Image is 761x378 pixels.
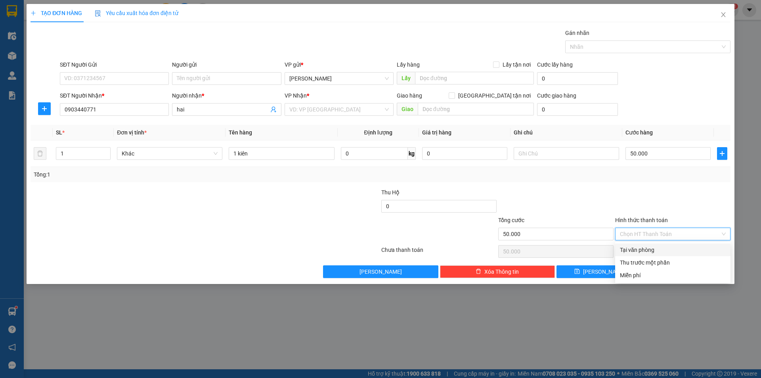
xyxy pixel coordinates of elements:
[422,147,507,160] input: 0
[122,148,218,159] span: Khác
[717,150,727,157] span: plus
[397,92,422,99] span: Giao hàng
[38,102,51,115] button: plus
[397,61,420,68] span: Lấy hàng
[440,265,555,278] button: deleteXóa Thông tin
[229,147,334,160] input: VD: Bàn, Ghế
[620,271,726,280] div: Miễn phí
[84,32,131,40] span: HS1410250106
[60,91,169,100] div: SĐT Người Nhận
[537,61,573,68] label: Cước lấy hàng
[323,265,438,278] button: [PERSON_NAME]
[625,129,653,136] span: Cước hàng
[514,147,619,160] input: Ghi Chú
[31,44,75,61] strong: PHIẾU BIÊN NHẬN
[556,265,642,278] button: save[PERSON_NAME]
[574,269,580,275] span: save
[712,4,734,26] button: Close
[397,72,415,84] span: Lấy
[720,12,727,18] span: close
[397,103,418,115] span: Giao
[380,246,497,259] div: Chưa thanh toán
[26,6,80,32] strong: CHUYỂN PHÁT NHANH ĐÔNG LÝ
[172,91,281,100] div: Người nhận
[537,72,618,85] input: Cước lấy hàng
[476,269,481,275] span: delete
[455,91,534,100] span: [GEOGRAPHIC_DATA] tận nơi
[499,60,534,69] span: Lấy tận nơi
[270,106,277,113] span: user-add
[408,147,416,160] span: kg
[289,73,389,84] span: Hoàng Sơn
[34,170,294,179] div: Tổng: 1
[31,10,36,16] span: plus
[498,217,524,223] span: Tổng cước
[34,147,46,160] button: delete
[620,258,726,267] div: Thu trước một phần
[285,60,394,69] div: VP gửi
[537,103,618,116] input: Cước giao hàng
[95,10,178,16] span: Yêu cầu xuất hóa đơn điện tử
[484,267,519,276] span: Xóa Thông tin
[229,129,252,136] span: Tên hàng
[620,246,726,254] div: Tại văn phòng
[422,129,451,136] span: Giá trị hàng
[38,106,50,112] span: plus
[418,103,534,115] input: Dọc đường
[60,60,169,69] div: SĐT Người Gửi
[117,129,147,136] span: Đơn vị tính
[31,10,82,16] span: TẠO ĐƠN HÀNG
[717,147,727,160] button: plus
[565,30,589,36] label: Gán nhãn
[172,60,281,69] div: Người gửi
[4,23,21,51] img: logo
[95,10,101,17] img: icon
[364,129,392,136] span: Định lượng
[415,72,534,84] input: Dọc đường
[359,267,402,276] span: [PERSON_NAME]
[381,189,400,196] span: Thu Hộ
[583,267,625,276] span: [PERSON_NAME]
[537,92,576,99] label: Cước giao hàng
[285,92,307,99] span: VP Nhận
[615,217,668,223] label: Hình thức thanh toán
[511,125,622,140] th: Ghi chú
[56,129,62,136] span: SL
[39,34,65,42] span: SĐT XE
